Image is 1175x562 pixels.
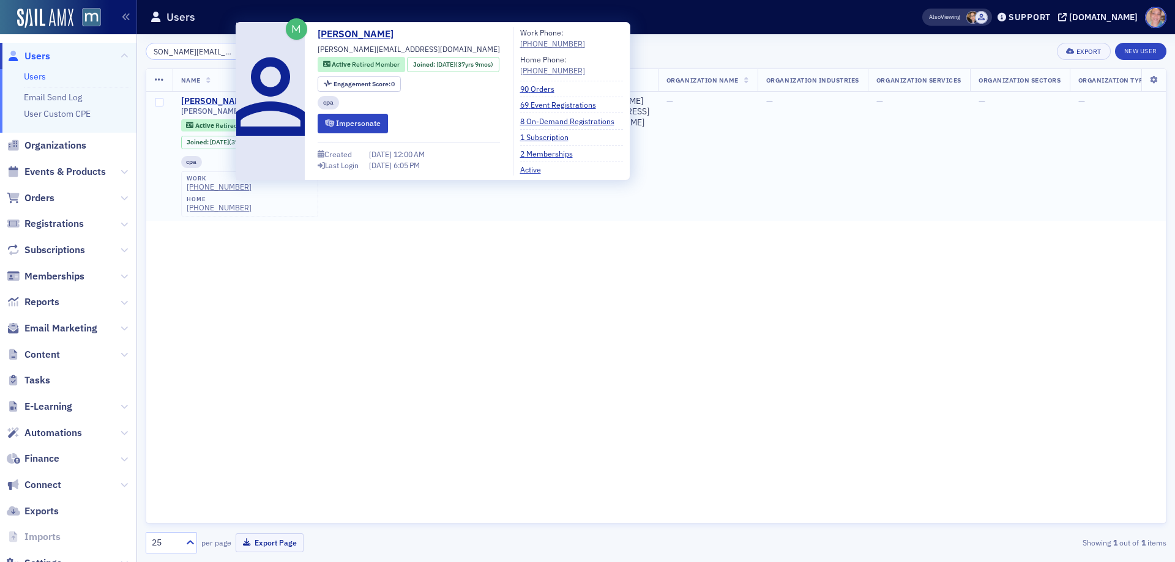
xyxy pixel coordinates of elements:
span: [PERSON_NAME][EMAIL_ADDRESS][DOMAIN_NAME] [318,43,500,54]
a: E-Learning [7,400,72,413]
div: Engagement Score: 0 [318,76,401,92]
div: Joined: 1987-11-02 00:00:00 [181,136,273,149]
div: Created [324,151,352,158]
div: 25 [152,536,179,549]
div: Home Phone: [520,54,585,76]
span: Justin Chase [975,11,988,24]
img: SailAMX [82,8,101,27]
a: Subscriptions [7,243,85,257]
span: 12:00 AM [394,149,425,159]
span: Tasks [24,374,50,387]
span: Imports [24,530,61,544]
div: Joined: 1987-11-02 00:00:00 [407,57,499,72]
a: Email Send Log [24,92,82,103]
a: 90 Orders [520,83,564,94]
a: User Custom CPE [24,108,91,119]
span: 6:05 PM [394,160,420,170]
div: Also [929,13,941,21]
a: Active Retired Member [323,60,400,70]
div: Support [1009,12,1051,23]
span: [DATE] [369,149,394,159]
span: Joined : [187,138,210,146]
a: Reports [7,295,59,309]
span: [PERSON_NAME][EMAIL_ADDRESS][DOMAIN_NAME] [181,106,318,116]
a: Users [7,50,50,63]
a: 2 Memberships [520,148,582,159]
span: Retired Member [352,60,400,68]
a: Tasks [7,374,50,387]
span: Content [24,348,60,361]
input: Search… [146,43,263,60]
a: [PERSON_NAME] [318,27,403,42]
a: Automations [7,426,82,440]
button: Export [1057,43,1110,60]
div: Export [1076,48,1102,55]
a: [PERSON_NAME] [181,96,249,107]
span: Retired Member [215,121,263,130]
a: Active [520,164,550,175]
div: cpa [318,96,339,110]
a: Exports [7,505,59,518]
span: Organization Industries [766,76,859,84]
a: [PHONE_NUMBER] [187,182,252,191]
button: [DOMAIN_NAME] [1058,13,1142,21]
div: cpa [181,156,203,168]
a: Content [7,348,60,361]
span: Active [195,121,215,130]
span: Organization Name [666,76,739,84]
strong: 1 [1139,537,1147,548]
span: Memberships [24,270,84,283]
span: Engagement Score : [334,79,392,88]
div: [DOMAIN_NAME] [1069,12,1138,23]
a: Organizations [7,139,86,152]
span: Organization Sectors [979,76,1061,84]
span: — [666,95,673,106]
span: Active [332,60,352,68]
span: Users [24,50,50,63]
div: (37yrs 9mos) [436,60,493,70]
div: Active: Active: Retired Member [181,119,269,131]
a: Active Retired Member [186,121,263,129]
a: Orders [7,191,54,205]
img: SailAMX [17,9,73,28]
div: (37yrs 9mos) [210,138,267,146]
a: 69 Event Registrations [520,99,605,110]
span: Finance [24,452,59,465]
a: 1 Subscription [520,131,578,142]
div: Work Phone: [520,27,585,50]
div: Last Login [325,162,359,169]
div: Showing out of items [835,537,1166,548]
span: Connect [24,478,61,492]
span: Viewing [929,13,960,21]
div: home [187,196,252,203]
span: — [1078,95,1085,106]
h1: Users [166,10,195,24]
a: Registrations [7,217,84,231]
a: Finance [7,452,59,465]
a: Users [24,71,46,82]
a: [PHONE_NUMBER] [520,65,585,76]
button: Impersonate [318,114,388,133]
a: View Homepage [73,8,101,29]
span: Events & Products [24,165,106,179]
a: 8 On-Demand Registrations [520,116,624,127]
span: Subscriptions [24,243,85,257]
span: — [979,95,985,106]
span: [DATE] [436,60,455,68]
span: Profile [1145,7,1166,28]
a: Connect [7,478,61,492]
span: Reports [24,295,59,309]
a: [PHONE_NUMBER] [187,203,252,212]
label: per page [201,537,231,548]
span: — [766,95,773,106]
span: Joined : [413,60,436,70]
span: Exports [24,505,59,518]
button: Export Page [236,533,304,552]
div: work [187,175,252,182]
span: [DATE] [369,160,394,170]
span: Orders [24,191,54,205]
